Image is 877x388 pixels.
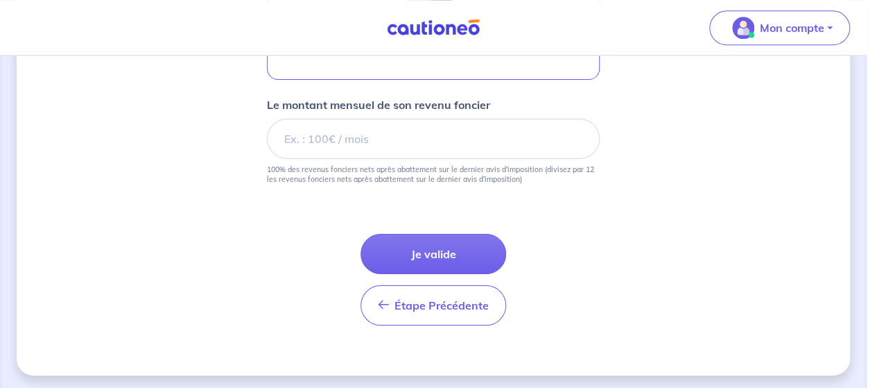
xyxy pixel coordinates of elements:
[267,119,600,159] input: Ex. : 100€ / mois
[394,298,489,312] span: Étape Précédente
[381,19,485,36] img: Cautioneo
[732,17,754,39] img: illu_account_valid_menu.svg
[267,165,600,184] p: 100% des revenus fonciers nets après abattement sur le dernier avis d’imposition (divisez par 12 ...
[709,10,850,45] button: illu_account_valid_menu.svgMon compte
[267,96,490,113] p: Le montant mensuel de son revenu foncier
[760,19,824,36] p: Mon compte
[361,234,506,274] button: Je valide
[361,285,506,326] button: Étape Précédente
